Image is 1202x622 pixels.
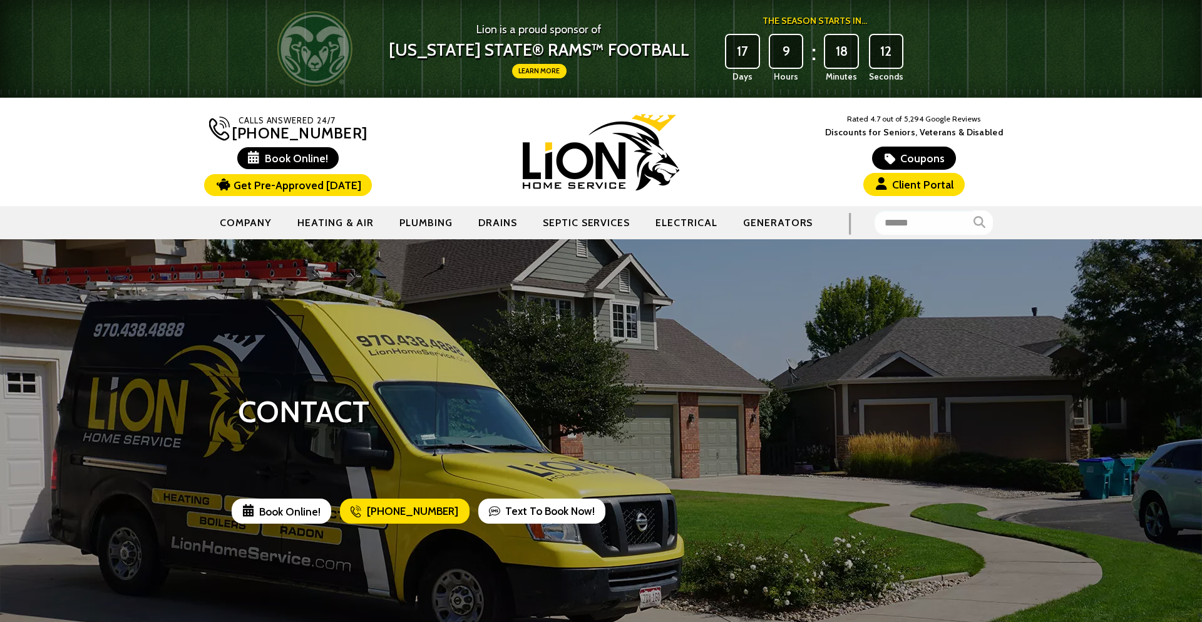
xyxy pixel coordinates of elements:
span: Lion is a proud sponsor of [389,19,689,39]
span: Discounts for Seniors, Veterans & Disabled [760,128,1068,137]
span: Hours [774,70,798,83]
a: Text To Book Now! [478,499,605,524]
div: 9 [770,35,803,68]
div: 12 [870,35,903,68]
a: Generators [731,207,826,239]
span: Minutes [826,70,857,83]
span: Book Online! [232,499,331,524]
a: Learn More [512,64,567,78]
span: Days [732,70,753,83]
a: [PHONE_NUMBER] [340,499,469,524]
span: [US_STATE] State® Rams™ Football [389,39,689,61]
p: Rated 4.7 out of 5,294 Google Reviews [758,112,1071,126]
img: CSU Sponsor Badge [9,558,135,613]
div: 18 [825,35,858,68]
a: Heating & Air [285,207,387,239]
div: 17 [726,35,759,68]
a: Septic Services [530,207,643,239]
a: Company [207,207,285,239]
img: Lion Home Service [523,114,679,190]
a: [PHONE_NUMBER] [209,114,367,141]
a: Coupons [872,147,955,170]
a: Electrical [643,207,731,239]
span: Seconds [869,70,903,83]
span: Book Online! [237,147,339,169]
div: : [808,35,819,83]
h1: Contact [238,391,369,433]
div: The Season Starts in... [763,14,867,28]
a: Drains [466,207,530,239]
div: | [825,206,874,239]
img: CSU Rams logo [277,11,352,86]
a: Client Portal [863,173,965,196]
a: Plumbing [387,207,466,239]
a: Get Pre-Approved [DATE] [204,174,372,196]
